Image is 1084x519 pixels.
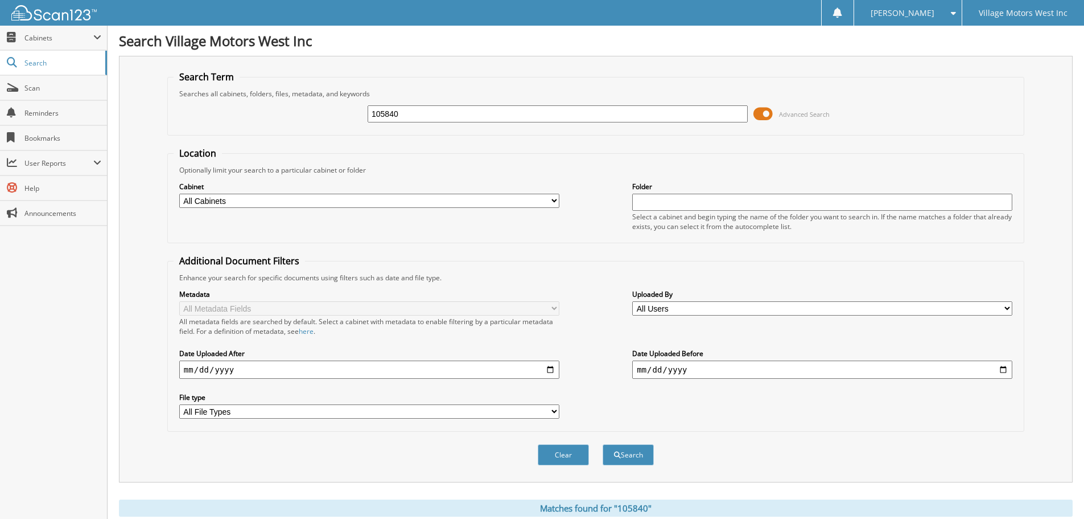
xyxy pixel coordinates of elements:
[632,289,1012,299] label: Uploaded By
[24,209,101,218] span: Announcements
[24,133,101,143] span: Bookmarks
[179,393,559,402] label: File type
[24,183,101,193] span: Help
[174,71,240,83] legend: Search Term
[632,349,1012,358] label: Date Uploaded Before
[174,89,1018,99] div: Searches all cabinets, folders, files, metadata, and keywords
[24,158,93,168] span: User Reports
[24,108,101,118] span: Reminders
[632,182,1012,191] label: Folder
[979,10,1067,17] span: Village Motors West Inc
[299,326,314,336] a: here
[179,182,559,191] label: Cabinet
[174,147,222,160] legend: Location
[603,444,654,465] button: Search
[179,361,559,379] input: start
[179,349,559,358] label: Date Uploaded After
[632,212,1012,231] div: Select a cabinet and begin typing the name of the folder you want to search in. If the name match...
[174,165,1018,175] div: Optionally limit your search to a particular cabinet or folder
[119,31,1073,50] h1: Search Village Motors West Inc
[779,110,830,118] span: Advanced Search
[11,5,97,21] img: scan123-logo-white.svg
[24,83,101,93] span: Scan
[179,289,559,299] label: Metadata
[1027,464,1084,519] iframe: Chat Widget
[174,273,1018,283] div: Enhance your search for specific documents using filters such as date and file type.
[538,444,589,465] button: Clear
[174,255,305,267] legend: Additional Document Filters
[24,58,100,68] span: Search
[119,500,1073,517] div: Matches found for "105840"
[179,317,559,336] div: All metadata fields are searched by default. Select a cabinet with metadata to enable filtering b...
[24,33,93,43] span: Cabinets
[632,361,1012,379] input: end
[871,10,934,17] span: [PERSON_NAME]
